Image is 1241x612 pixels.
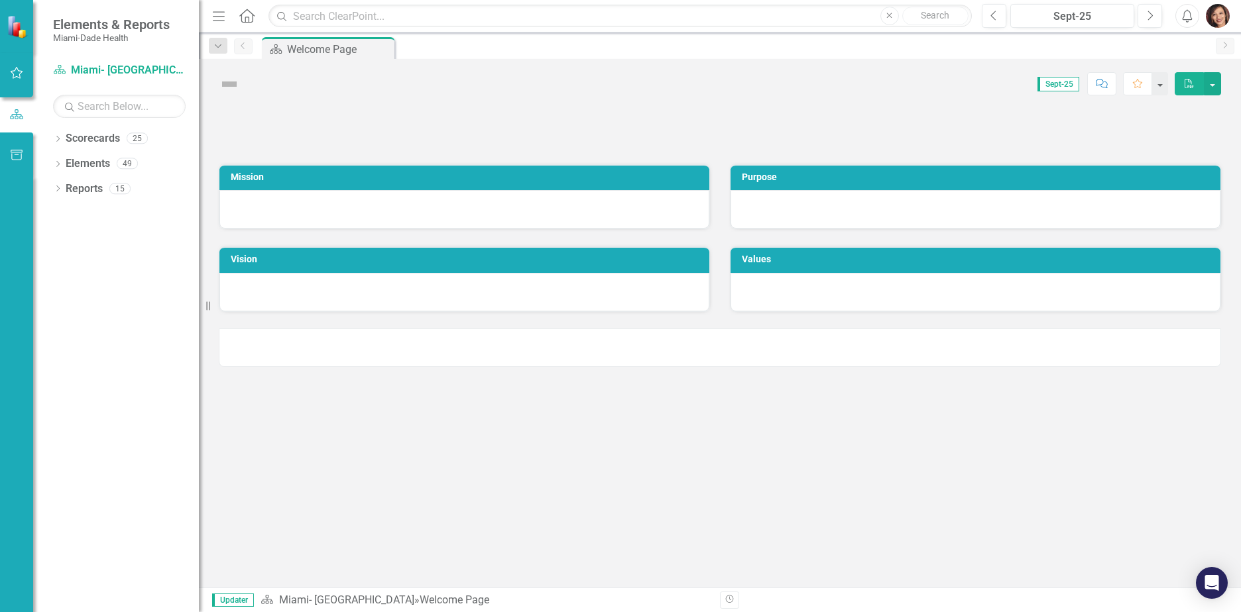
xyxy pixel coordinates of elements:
a: Miami- [GEOGRAPHIC_DATA] [279,593,414,606]
input: Search ClearPoint... [268,5,972,28]
div: » [261,593,710,608]
div: 15 [109,183,131,194]
span: Updater [212,593,254,607]
h3: Values [742,254,1214,264]
h3: Vision [231,254,703,264]
div: 25 [127,133,148,144]
a: Elements [66,156,110,172]
div: Welcome Page [287,41,391,58]
img: Not Defined [219,74,240,95]
h3: Purpose [742,172,1214,182]
div: Welcome Page [420,593,489,606]
img: ClearPoint Strategy [6,14,31,39]
a: Reports [66,181,103,197]
a: Scorecards [66,131,120,146]
button: Sept-25 [1010,4,1134,28]
div: Open Intercom Messenger [1196,567,1228,599]
span: Search [921,10,949,21]
button: Search [902,7,969,25]
h3: Mission [231,172,703,182]
small: Miami-Dade Health [53,32,170,43]
span: Elements & Reports [53,17,170,32]
img: Patricia Bustamante [1206,4,1230,28]
span: Sept-25 [1037,77,1079,91]
div: Sept-25 [1015,9,1130,25]
div: 49 [117,158,138,170]
input: Search Below... [53,95,186,118]
a: Miami- [GEOGRAPHIC_DATA] [53,63,186,78]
